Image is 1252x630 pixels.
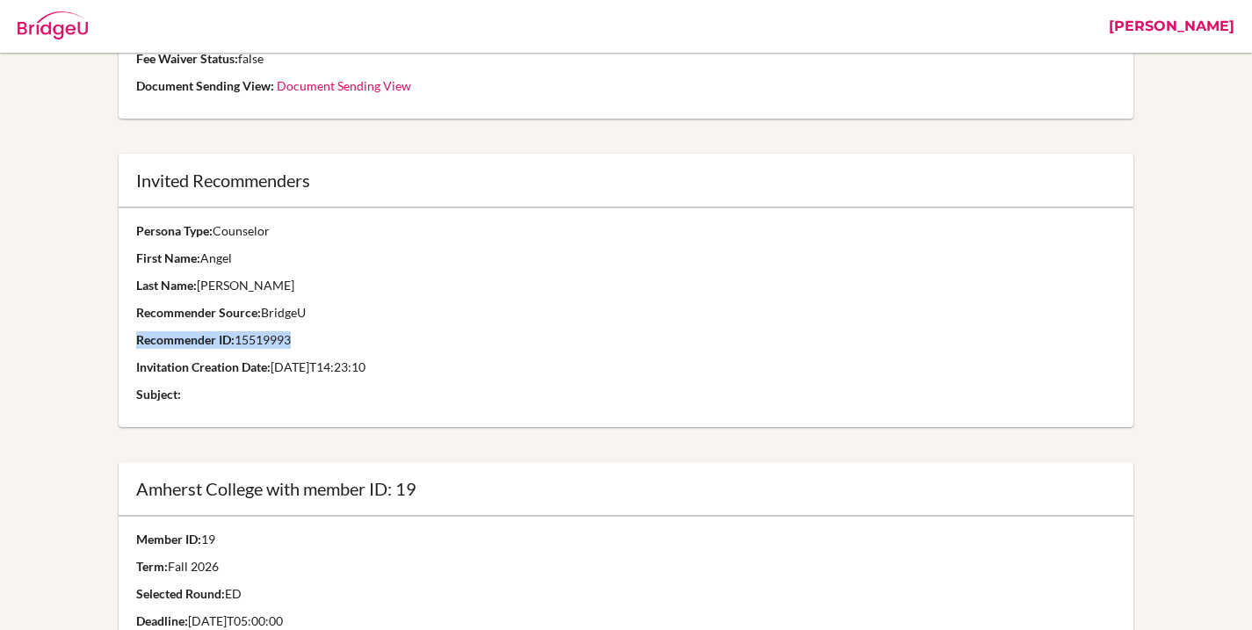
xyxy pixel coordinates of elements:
strong: Last Name: [136,278,197,293]
p: Fall 2026 [136,558,567,576]
strong: First Name: [136,250,200,265]
div: Invited Recommenders [136,171,1115,189]
div: Admin: Common App User Details [105,13,384,40]
p: 15519993 [136,331,1115,349]
img: Bridge-U [18,11,88,40]
div: Amherst College with member ID: 19 [136,480,1115,497]
a: Document Sending View [277,78,411,93]
strong: Subject: [136,387,181,402]
strong: Invitation Creation Date: [136,359,271,374]
strong: Fee Waiver Status: [136,51,238,66]
strong: Selected Round: [136,586,225,601]
p: 19 [136,531,567,548]
strong: Persona Type: [136,223,213,238]
strong: Recommender Source: [136,305,261,320]
p: Counselor [136,222,1115,240]
p: [DATE]T14:23:10 [136,358,1115,376]
p: [PERSON_NAME] [136,277,1115,294]
strong: Recommender ID: [136,332,235,347]
p: false [136,50,1115,68]
strong: Term: [136,559,168,574]
p: ED [136,585,567,603]
p: Angel [136,250,1115,267]
p: BridgeU [136,304,1115,322]
p: [DATE]T05:00:00 [136,612,567,630]
strong: Document Sending View: [136,78,274,93]
strong: Deadline: [136,613,188,628]
strong: Member ID: [136,532,201,547]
